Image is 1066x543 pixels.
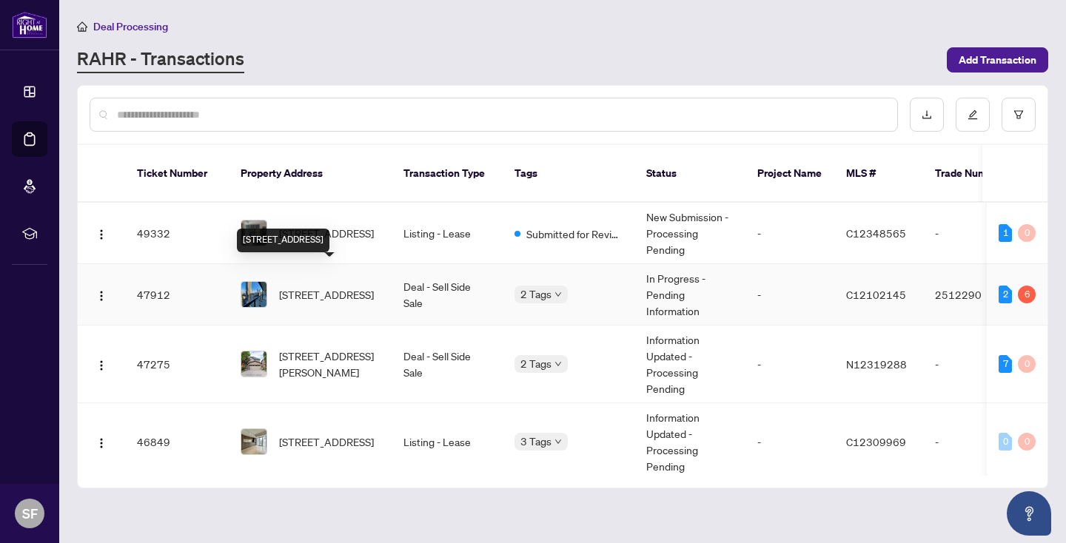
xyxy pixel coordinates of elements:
[999,355,1012,373] div: 7
[554,438,562,445] span: down
[241,429,266,454] img: thumbnail-img
[229,145,392,203] th: Property Address
[923,403,1027,481] td: -
[279,434,374,450] span: [STREET_ADDRESS]
[1013,109,1024,120] span: filter
[846,226,906,240] span: C12348565
[634,403,745,481] td: Information Updated - Processing Pending
[846,288,906,301] span: C12102145
[241,282,266,307] img: thumbnail-img
[279,286,374,303] span: [STREET_ADDRESS]
[999,224,1012,242] div: 1
[910,98,944,132] button: download
[745,403,834,481] td: -
[392,403,503,481] td: Listing - Lease
[125,203,229,264] td: 49332
[947,47,1048,72] button: Add Transaction
[520,286,552,303] span: 2 Tags
[745,326,834,403] td: -
[968,109,978,120] span: edit
[520,355,552,372] span: 2 Tags
[241,220,266,246] img: thumbnail-img
[923,264,1027,326] td: 2512290
[634,264,745,326] td: In Progress - Pending Information
[846,435,906,448] span: C12309969
[1018,286,1036,303] div: 6
[846,357,907,371] span: N12319288
[1018,224,1036,242] div: 0
[77,21,87,32] span: home
[93,20,168,33] span: Deal Processing
[923,203,1027,264] td: -
[392,326,503,403] td: Deal - Sell Side Sale
[90,352,113,376] button: Logo
[95,360,107,371] img: Logo
[554,360,562,368] span: down
[520,433,552,450] span: 3 Tags
[1018,355,1036,373] div: 0
[77,47,244,73] a: RAHR - Transactions
[959,48,1036,72] span: Add Transaction
[922,109,932,120] span: download
[1018,433,1036,451] div: 0
[923,145,1027,203] th: Trade Number
[634,203,745,264] td: New Submission - Processing Pending
[90,221,113,245] button: Logo
[834,145,923,203] th: MLS #
[503,145,634,203] th: Tags
[279,225,374,241] span: [STREET_ADDRESS]
[125,326,229,403] td: 47275
[554,291,562,298] span: down
[634,145,745,203] th: Status
[95,229,107,240] img: Logo
[125,403,229,481] td: 46849
[22,503,38,524] span: SF
[237,229,329,252] div: [STREET_ADDRESS]
[392,145,503,203] th: Transaction Type
[999,433,1012,451] div: 0
[526,226,623,242] span: Submitted for Review
[745,264,834,326] td: -
[1002,98,1036,132] button: filter
[634,326,745,403] td: Information Updated - Processing Pending
[956,98,990,132] button: edit
[12,11,47,38] img: logo
[90,283,113,306] button: Logo
[745,203,834,264] td: -
[392,264,503,326] td: Deal - Sell Side Sale
[279,348,380,380] span: [STREET_ADDRESS][PERSON_NAME]
[125,145,229,203] th: Ticket Number
[1007,491,1051,536] button: Open asap
[745,145,834,203] th: Project Name
[923,326,1027,403] td: -
[241,351,266,377] img: thumbnail-img
[125,264,229,326] td: 47912
[95,290,107,302] img: Logo
[95,437,107,449] img: Logo
[392,203,503,264] td: Listing - Lease
[999,286,1012,303] div: 2
[90,430,113,453] button: Logo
